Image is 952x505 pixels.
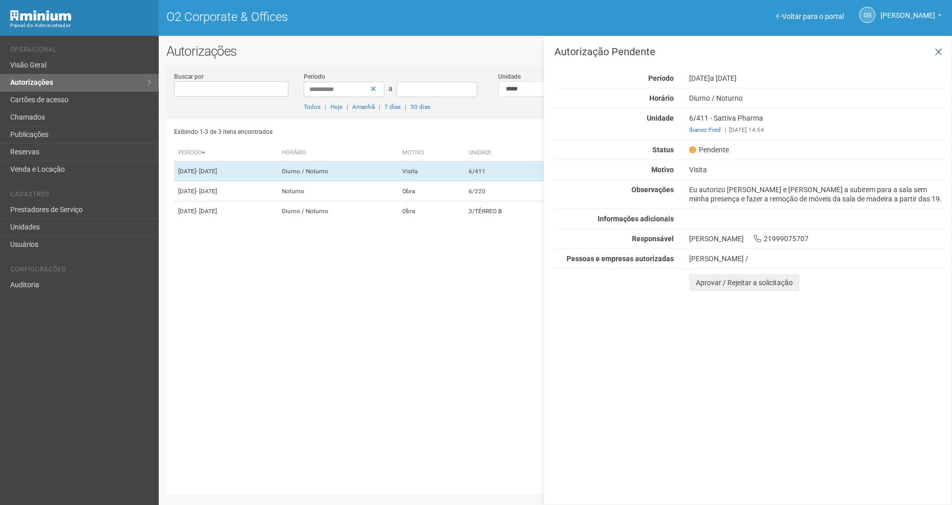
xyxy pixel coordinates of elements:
button: Aprovar / Rejeitar a solicitação [689,274,799,291]
li: Cadastros [10,191,151,201]
h1: O2 Corporate & Offices [166,10,548,24]
h2: Autorizações [166,43,944,59]
td: [DATE] [174,201,278,221]
a: Voltar para o portal [776,12,844,20]
div: Painel do Administrador [10,21,151,30]
span: - [DATE] [196,168,217,175]
a: Hoje [330,103,343,110]
div: Eu autorizo [PERSON_NAME] e [PERSON_NAME] a subirem para a sala sem minha presença e fazer a remo... [681,185,951,203]
div: [DATE] [681,74,951,83]
div: [PERSON_NAME] 21999075707 [681,234,951,243]
a: [PERSON_NAME] [881,13,942,21]
span: | [325,103,326,110]
td: Diurno / Noturno [278,162,398,181]
span: | [405,103,406,110]
img: Minium [10,10,71,21]
span: - [DATE] [196,188,217,195]
a: Ibanez Fred [689,126,721,133]
label: Período [304,72,325,81]
div: 6/411 - Sattiva Pharma [681,113,951,134]
li: Configurações [10,266,151,277]
a: 7 dias [384,103,401,110]
span: Gabriela Souza [881,2,935,19]
td: 3/TÉRREO B [465,201,556,221]
th: Período [174,145,278,162]
a: Todos [304,103,321,110]
label: Unidade [498,72,521,81]
strong: Pessoas e empresas autorizadas [567,255,674,263]
td: Diurno / Noturno [278,201,398,221]
strong: Motivo [651,166,674,174]
div: Visita [681,165,951,174]
td: Obra [398,201,465,221]
span: | [379,103,380,110]
a: 30 dias [410,103,430,110]
td: [DATE] [174,162,278,181]
span: | [725,126,726,133]
th: Motivo [398,145,465,162]
td: Noturno [278,181,398,201]
span: a [DATE] [710,74,737,82]
td: Visita [398,162,465,181]
li: Operacional [10,46,151,57]
td: 6/411 [465,162,556,181]
div: [PERSON_NAME] / [689,254,944,263]
a: GS [859,7,875,23]
strong: Status [652,146,674,154]
th: Horário [278,145,398,162]
strong: Período [648,74,674,82]
div: [DATE] 14:54 [689,125,944,134]
td: 6/220 [465,181,556,201]
strong: Responsável [632,235,674,243]
h3: Autorização Pendente [554,47,944,57]
span: Pendente [689,145,729,154]
span: - [DATE] [196,208,217,215]
span: | [347,103,348,110]
td: Obra [398,181,465,201]
strong: Observações [631,186,674,194]
label: Buscar por [174,72,204,81]
div: Exibindo 1-3 de 3 itens encontrados [174,124,552,140]
strong: Informações adicionais [598,215,674,223]
div: Diurno / Noturno [681,94,951,103]
th: Unidade [465,145,556,162]
span: a [388,84,393,93]
a: Amanhã [352,103,375,110]
strong: Unidade [647,114,674,122]
td: [DATE] [174,181,278,201]
strong: Horário [649,94,674,102]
